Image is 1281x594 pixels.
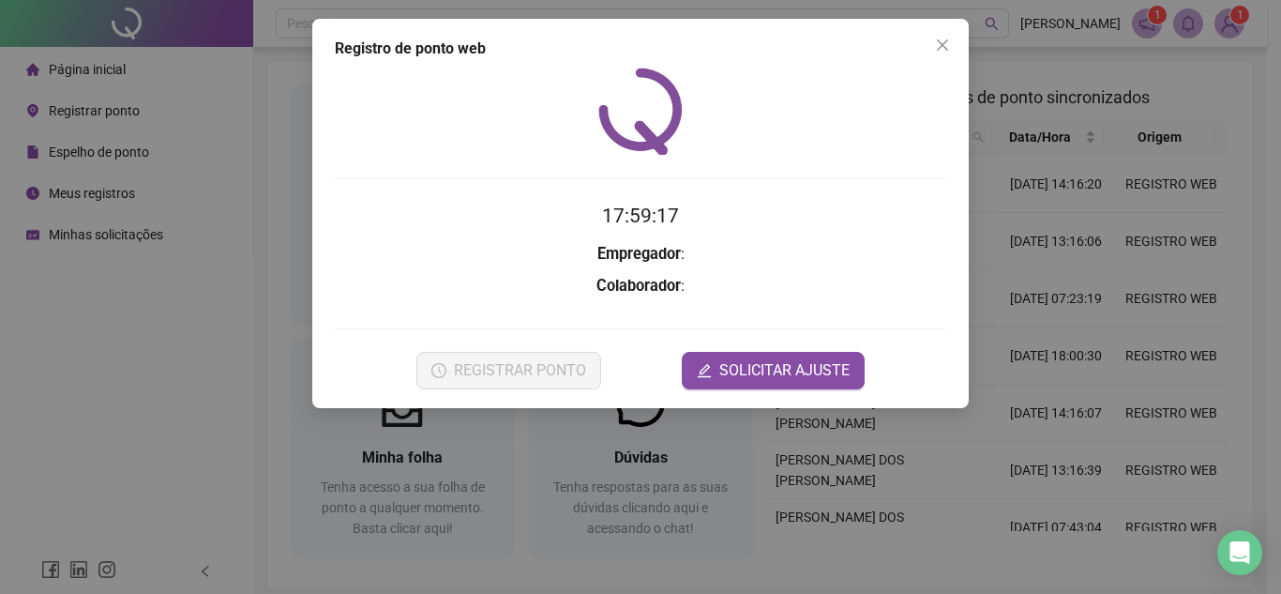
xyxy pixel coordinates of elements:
[597,245,681,263] strong: Empregador
[927,30,957,60] button: Close
[602,205,679,227] time: 17:59:17
[335,274,946,298] h3: :
[335,242,946,267] h3: :
[682,352,865,389] button: editSOLICITAR AJUSTE
[1217,530,1262,575] div: Open Intercom Messenger
[697,363,712,378] span: edit
[935,38,950,53] span: close
[416,352,601,389] button: REGISTRAR PONTO
[719,359,850,382] span: SOLICITAR AJUSTE
[335,38,946,60] div: Registro de ponto web
[598,68,683,155] img: QRPoint
[596,277,681,295] strong: Colaborador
